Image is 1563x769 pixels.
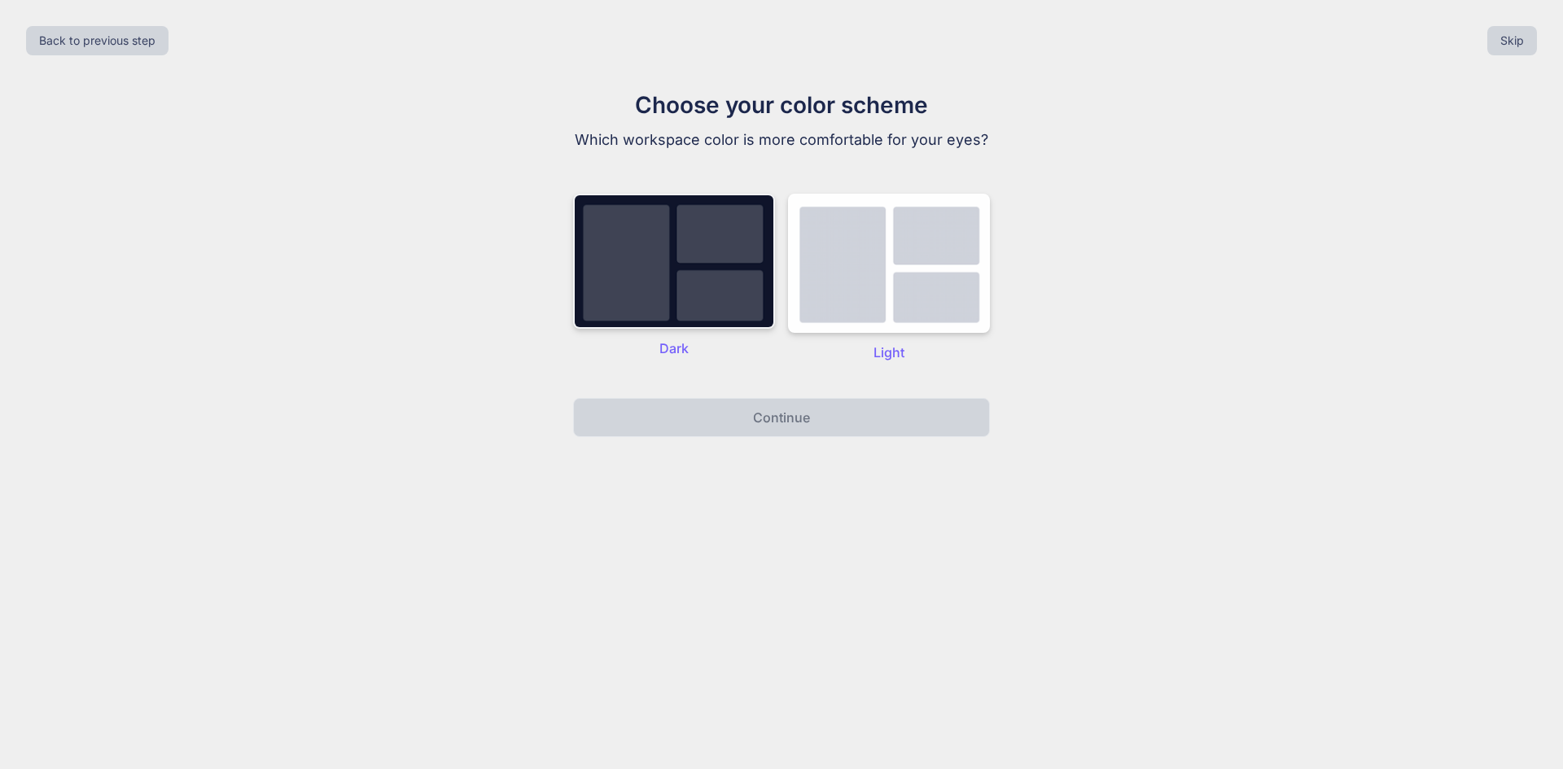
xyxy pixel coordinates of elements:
[788,343,990,362] p: Light
[573,194,775,329] img: dark
[573,398,990,437] button: Continue
[1487,26,1537,55] button: Skip
[573,339,775,358] p: Dark
[788,194,990,333] img: dark
[508,88,1055,122] h1: Choose your color scheme
[753,408,810,427] p: Continue
[26,26,169,55] button: Back to previous step
[508,129,1055,151] p: Which workspace color is more comfortable for your eyes?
